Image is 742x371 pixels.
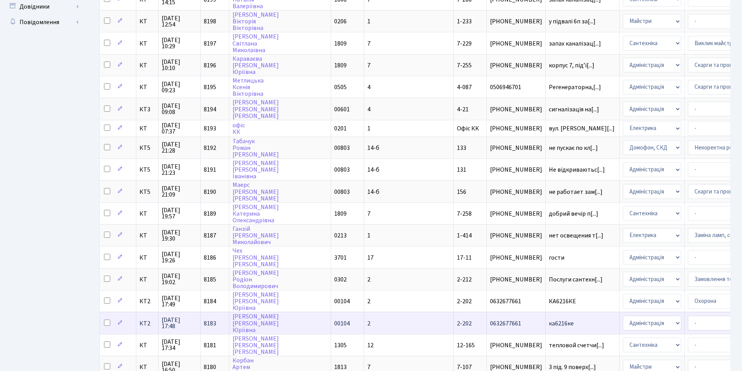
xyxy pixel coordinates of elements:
span: [PHONE_NUMBER] [490,145,542,151]
span: [PHONE_NUMBER] [490,276,542,283]
span: КТ5 [139,167,155,173]
span: [DATE] 17:48 [162,317,197,329]
a: Повідомлення [4,14,82,30]
span: КТ3 [139,106,155,113]
span: 0632677661 [490,298,542,304]
span: 2-212 [457,275,472,284]
span: КТ [139,84,155,90]
span: 14-б [367,188,379,196]
span: 8189 [204,209,216,218]
span: у підвалі 6п за[...] [549,17,596,26]
span: 8196 [204,61,216,70]
a: [PERSON_NAME]СвітланаМиколаївна [233,33,279,55]
span: не пускає по кл[...] [549,144,598,152]
span: [PHONE_NUMBER] [490,125,542,132]
a: ТабачукРоман[PERSON_NAME] [233,137,279,159]
span: 4-087 [457,83,472,91]
span: 0632677661 [490,320,542,327]
span: [DATE] 09:08 [162,103,197,115]
span: Послуги сантехн[...] [549,275,603,284]
span: [PHONE_NUMBER] [490,18,542,25]
span: 8192 [204,144,216,152]
span: 14-б [367,144,379,152]
span: КТ2 [139,298,155,304]
span: [PHONE_NUMBER] [490,167,542,173]
a: [PERSON_NAME][PERSON_NAME][PERSON_NAME] [233,98,279,120]
span: 0213 [334,231,347,240]
a: [PERSON_NAME]ВікторіяВікторівна [233,11,279,32]
span: 1-414 [457,231,472,240]
span: [DATE] 19:26 [162,251,197,264]
span: КТ5 [139,145,155,151]
span: 14-б [367,165,379,174]
span: 0201 [334,124,347,133]
span: [PHONE_NUMBER] [490,106,542,113]
span: [DATE] 07:37 [162,122,197,135]
span: 8183 [204,319,216,328]
span: не работает зам[...] [549,188,603,196]
span: 8197 [204,39,216,48]
span: 4-21 [457,105,469,114]
span: КТ [139,276,155,283]
span: 2 [367,275,370,284]
span: КТ [139,62,155,69]
span: [DATE] 19:30 [162,229,197,242]
span: КТ [139,211,155,217]
span: [DATE] 12:54 [162,15,197,28]
span: [DATE] 21:23 [162,164,197,176]
span: КТ [139,342,155,348]
span: 7 [367,39,370,48]
a: [PERSON_NAME][PERSON_NAME][PERSON_NAME] [233,334,279,356]
span: 00104 [334,319,350,328]
span: КТ2 [139,320,155,327]
span: сигналізація на[...] [549,105,599,114]
span: [DATE] 21:09 [162,185,197,198]
span: 7-255 [457,61,472,70]
span: 8187 [204,231,216,240]
span: тепловой счетчи[...] [549,341,604,350]
span: [DATE] 09:23 [162,81,197,93]
a: Маерс[PERSON_NAME][PERSON_NAME] [233,181,279,203]
span: 131 [457,165,466,174]
span: КТ [139,255,155,261]
span: 12-165 [457,341,475,350]
span: 00803 [334,165,350,174]
span: корпус 7, підʼї[...] [549,61,594,70]
span: [DATE] 17:49 [162,295,197,308]
span: 1809 [334,61,347,70]
span: 8185 [204,275,216,284]
span: КТ [139,364,155,370]
a: офісКК [233,121,245,136]
span: КА6216КЕ [549,298,616,304]
span: 8190 [204,188,216,196]
span: КТ5 [139,189,155,195]
span: 8195 [204,83,216,91]
span: КТ [139,232,155,239]
span: 8186 [204,253,216,262]
span: 00803 [334,188,350,196]
span: КТ [139,40,155,47]
span: 00601 [334,105,350,114]
span: 1305 [334,341,347,350]
span: 8181 [204,341,216,350]
span: [PHONE_NUMBER] [490,255,542,261]
span: 8194 [204,105,216,114]
span: 1 [367,231,370,240]
span: 0506946701 [490,84,542,90]
span: [PHONE_NUMBER] [490,232,542,239]
a: Караваєва[PERSON_NAME]Юріївна [233,55,279,76]
span: Регенераторна,[...] [549,83,601,91]
span: [DATE] 19:02 [162,273,197,285]
span: запах каналізац[...] [549,39,601,48]
span: Офіс КК [457,124,479,133]
a: Чех[PERSON_NAME][PERSON_NAME] [233,247,279,269]
span: [PHONE_NUMBER] [490,189,542,195]
span: 1809 [334,39,347,48]
span: 0302 [334,275,347,284]
span: 1 [367,124,370,133]
span: 00104 [334,297,350,306]
span: [DATE] 17:34 [162,339,197,351]
span: [DATE] 10:10 [162,59,197,71]
a: [PERSON_NAME]КатеринаОлександрівна [233,203,279,225]
span: [PHONE_NUMBER] [490,364,542,370]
